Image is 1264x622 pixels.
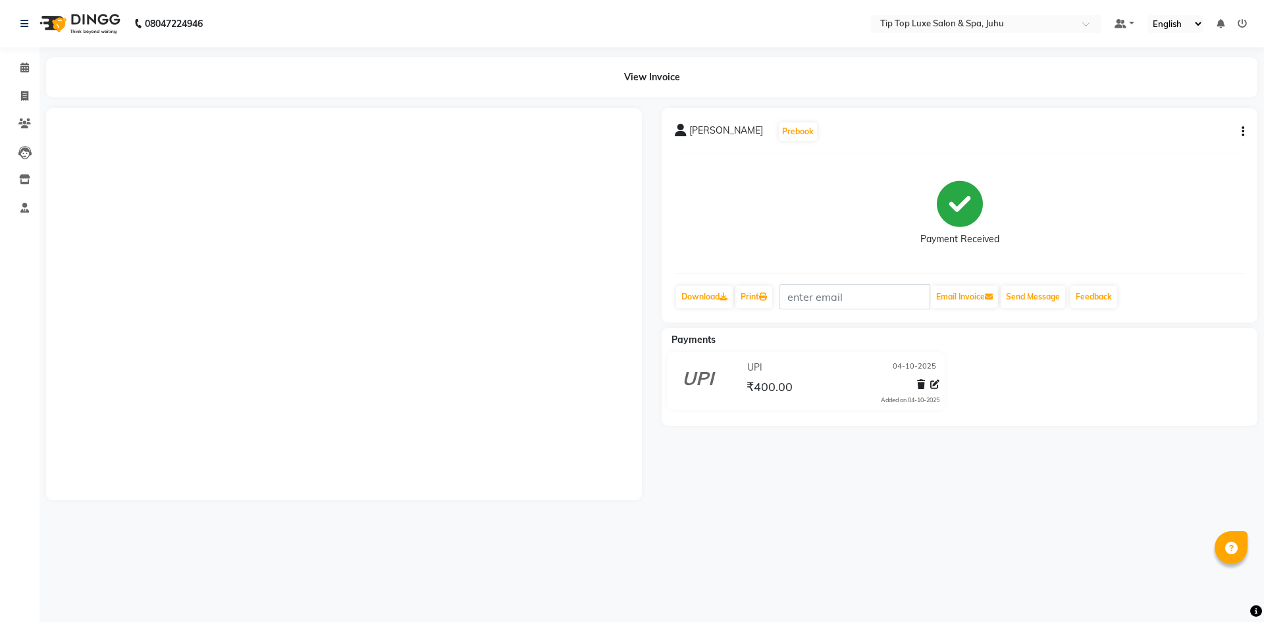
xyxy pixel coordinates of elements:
button: Email Invoice [931,286,998,308]
b: 08047224946 [145,5,203,42]
button: Prebook [779,122,817,141]
div: Added on 04-10-2025 [881,396,939,405]
a: Download [676,286,733,308]
img: logo [34,5,124,42]
input: enter email [779,284,930,309]
button: Send Message [1001,286,1065,308]
span: UPI [747,361,762,375]
span: ₹400.00 [747,379,793,398]
a: Print [735,286,772,308]
iframe: chat widget [1209,569,1251,609]
span: [PERSON_NAME] [689,124,763,142]
span: 04-10-2025 [893,361,936,375]
a: Feedback [1070,286,1117,308]
div: View Invoice [46,57,1257,97]
span: Payments [671,334,716,346]
div: Payment Received [920,232,999,246]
